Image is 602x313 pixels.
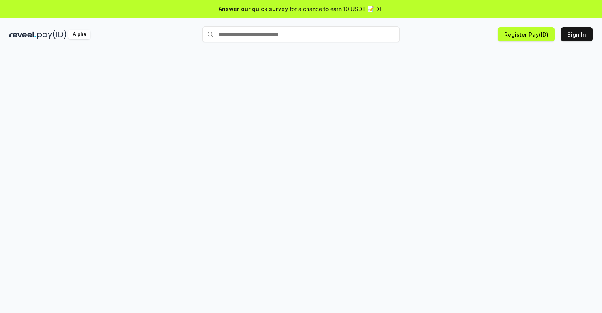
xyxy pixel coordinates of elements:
[37,30,67,39] img: pay_id
[561,27,593,41] button: Sign In
[68,30,90,39] div: Alpha
[290,5,374,13] span: for a chance to earn 10 USDT 📝
[498,27,555,41] button: Register Pay(ID)
[219,5,288,13] span: Answer our quick survey
[9,30,36,39] img: reveel_dark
